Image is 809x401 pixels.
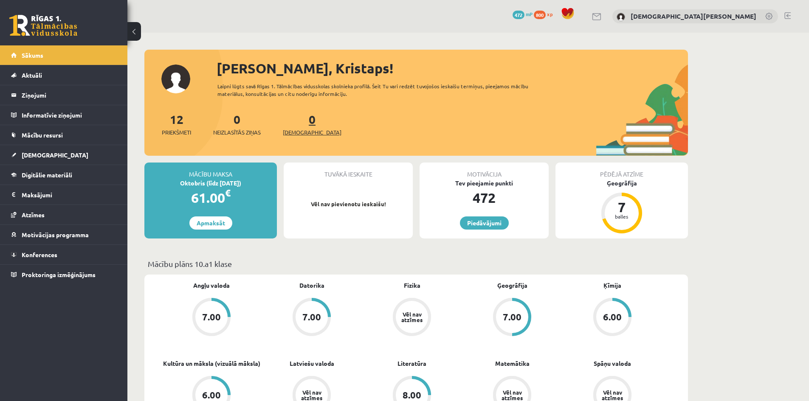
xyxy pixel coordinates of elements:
div: Tuvākā ieskaite [284,163,413,179]
a: Ģeogrāfija [497,281,527,290]
a: [DEMOGRAPHIC_DATA] [11,145,117,165]
a: 800 xp [534,11,557,17]
a: Konferences [11,245,117,264]
p: Mācību plāns 10.a1 klase [148,258,685,269]
div: balles [609,214,634,219]
span: Atzīmes [22,211,45,219]
a: Apmaksāt [189,216,232,230]
legend: Maksājumi [22,185,117,205]
div: Pēdējā atzīme [555,163,688,179]
div: 7 [609,200,634,214]
a: Kultūra un māksla (vizuālā māksla) [163,359,260,368]
a: 7.00 [462,298,562,338]
a: Informatīvie ziņojumi [11,105,117,125]
div: Vēl nav atzīmes [400,311,424,322]
div: Vēl nav atzīmes [500,390,524,401]
a: 472 mP [513,11,533,17]
div: Mācību maksa [144,163,277,179]
a: Rīgas 1. Tālmācības vidusskola [9,15,77,36]
span: Konferences [22,251,57,258]
a: 7.00 [262,298,362,338]
a: Maksājumi [11,185,117,205]
span: Priekšmeti [162,128,191,137]
div: Ģeogrāfija [555,179,688,188]
a: Digitālie materiāli [11,165,117,185]
span: 800 [534,11,546,19]
a: 12Priekšmeti [162,112,191,137]
legend: Ziņojumi [22,85,117,105]
a: Fizika [404,281,420,290]
div: 6.00 [202,390,221,400]
div: 6.00 [603,312,622,322]
a: Ģeogrāfija 7 balles [555,179,688,235]
div: Tev pieejamie punkti [420,179,549,188]
a: Matemātika [495,359,530,368]
span: Sākums [22,51,43,59]
a: Sākums [11,45,117,65]
span: 472 [513,11,524,19]
a: Piedāvājumi [460,216,509,230]
a: Atzīmes [11,205,117,224]
span: Proktoringa izmēģinājums [22,271,96,278]
span: Aktuāli [22,71,42,79]
a: Latviešu valoda [290,359,334,368]
a: Ķīmija [603,281,621,290]
a: Angļu valoda [193,281,230,290]
span: Motivācijas programma [22,231,89,238]
a: Proktoringa izmēģinājums [11,265,117,284]
div: Vēl nav atzīmes [600,390,624,401]
div: 8.00 [403,390,421,400]
a: Datorika [299,281,324,290]
a: Motivācijas programma [11,225,117,244]
div: Vēl nav atzīmes [300,390,324,401]
span: Digitālie materiāli [22,171,72,179]
span: [DEMOGRAPHIC_DATA] [283,128,341,137]
div: 7.00 [302,312,321,322]
a: Vēl nav atzīmes [362,298,462,338]
div: Oktobris (līdz [DATE]) [144,179,277,188]
div: 7.00 [202,312,221,322]
span: Mācību resursi [22,131,63,139]
a: Ziņojumi [11,85,117,105]
a: [DEMOGRAPHIC_DATA][PERSON_NAME] [631,12,756,20]
p: Vēl nav pievienotu ieskaišu! [288,200,409,208]
div: Laipni lūgts savā Rīgas 1. Tālmācības vidusskolas skolnieka profilā. Šeit Tu vari redzēt tuvojošo... [217,82,544,98]
div: 472 [420,188,549,208]
div: 7.00 [503,312,521,322]
a: 6.00 [562,298,662,338]
span: Neizlasītās ziņas [213,128,261,137]
a: Spāņu valoda [594,359,631,368]
div: Motivācija [420,163,549,179]
span: xp [547,11,552,17]
img: Kristaps Jegorovs [617,13,625,21]
span: mP [526,11,533,17]
div: 61.00 [144,188,277,208]
span: [DEMOGRAPHIC_DATA] [22,151,88,159]
a: Aktuāli [11,65,117,85]
a: Literatūra [397,359,426,368]
a: Mācību resursi [11,125,117,145]
a: 7.00 [161,298,262,338]
span: € [225,187,231,199]
a: 0[DEMOGRAPHIC_DATA] [283,112,341,137]
legend: Informatīvie ziņojumi [22,105,117,125]
a: 0Neizlasītās ziņas [213,112,261,137]
div: [PERSON_NAME], Kristaps! [217,58,688,79]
